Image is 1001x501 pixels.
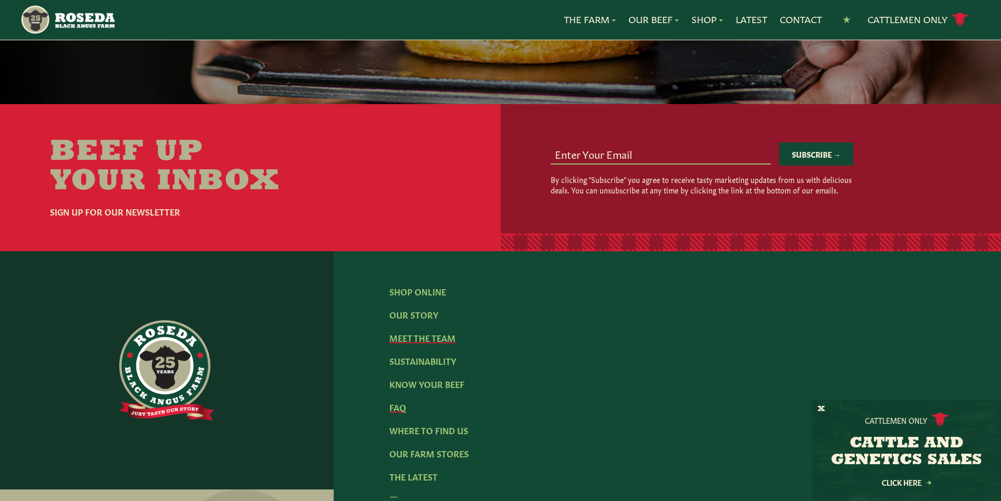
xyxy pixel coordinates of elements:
[818,404,825,415] button: X
[389,447,469,459] a: Our Farm Stores
[389,401,406,413] a: FAQ
[868,11,968,29] a: Cattlemen Only
[736,13,767,26] a: Latest
[779,142,853,166] button: Subscribe →
[780,13,822,26] a: Contact
[389,309,438,320] a: Our Story
[865,415,927,425] p: Cattlemen Only
[389,378,465,390] a: Know Your Beef
[628,13,679,26] a: Our Beef
[692,13,723,26] a: Shop
[389,424,468,436] a: Where To Find Us
[50,205,319,218] h6: Sign Up For Our Newsletter
[825,435,988,469] h3: CATTLE AND GENETICS SALES
[119,320,214,421] img: https://roseda.com/wp-content/uploads/2021/06/roseda-25-full@2x.png
[20,4,114,35] img: https://roseda.com/wp-content/uploads/2021/05/roseda-25-header.png
[389,285,446,297] a: Shop Online
[50,138,319,197] h2: Beef Up Your Inbox
[564,13,616,26] a: The Farm
[932,413,948,427] img: cattle-icon.svg
[551,174,853,195] p: By clicking "Subscribe" you agree to receive tasty marketing updates from us with delicious deals...
[389,355,456,366] a: Sustainability
[389,471,438,482] a: The Latest
[551,144,771,163] input: Enter Your Email
[859,479,954,486] a: Click Here
[389,332,456,343] a: Meet The Team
